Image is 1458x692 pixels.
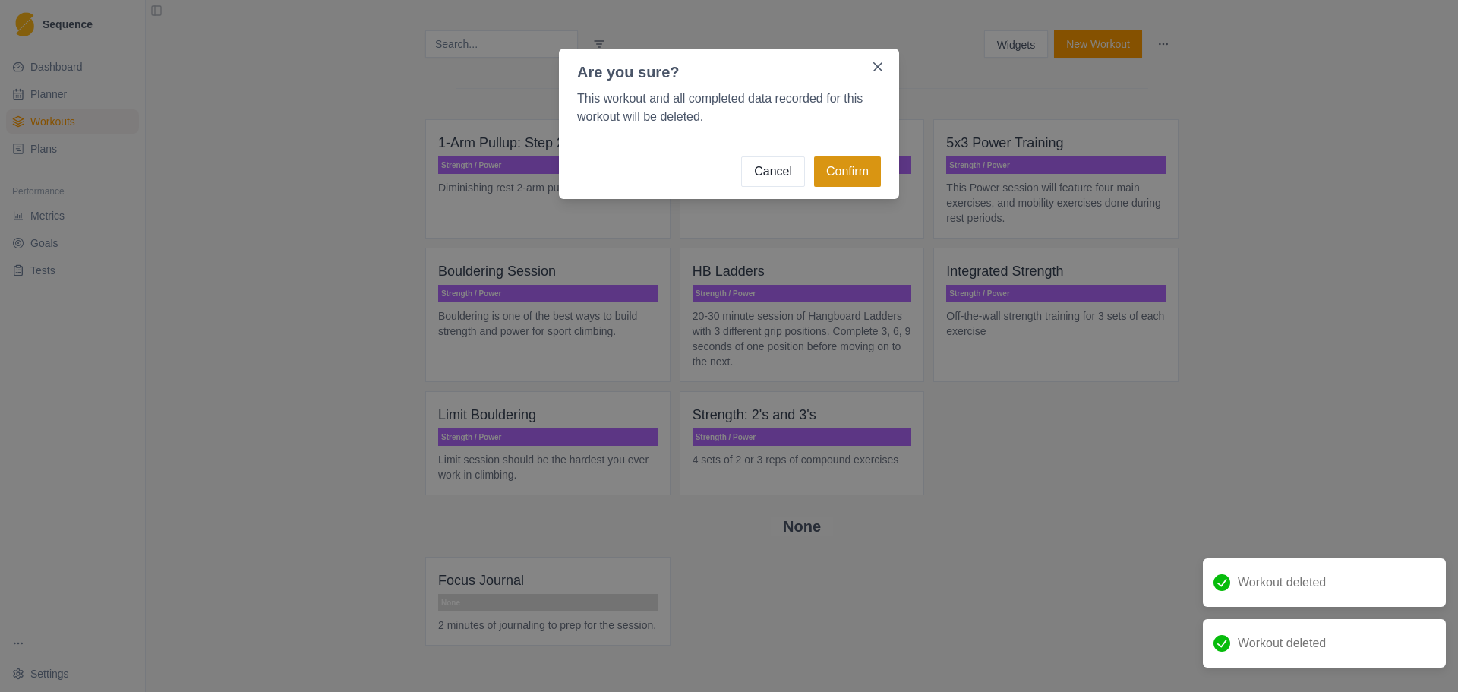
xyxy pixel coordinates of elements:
button: Confirm [814,156,881,187]
div: This workout and all completed data recorded for this workout will be deleted. [559,90,899,126]
button: Close [866,55,890,79]
div: Workout deleted [1203,619,1446,668]
header: Are you sure? [559,49,863,84]
button: Cancel [741,156,805,187]
div: Workout deleted [1203,558,1446,607]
